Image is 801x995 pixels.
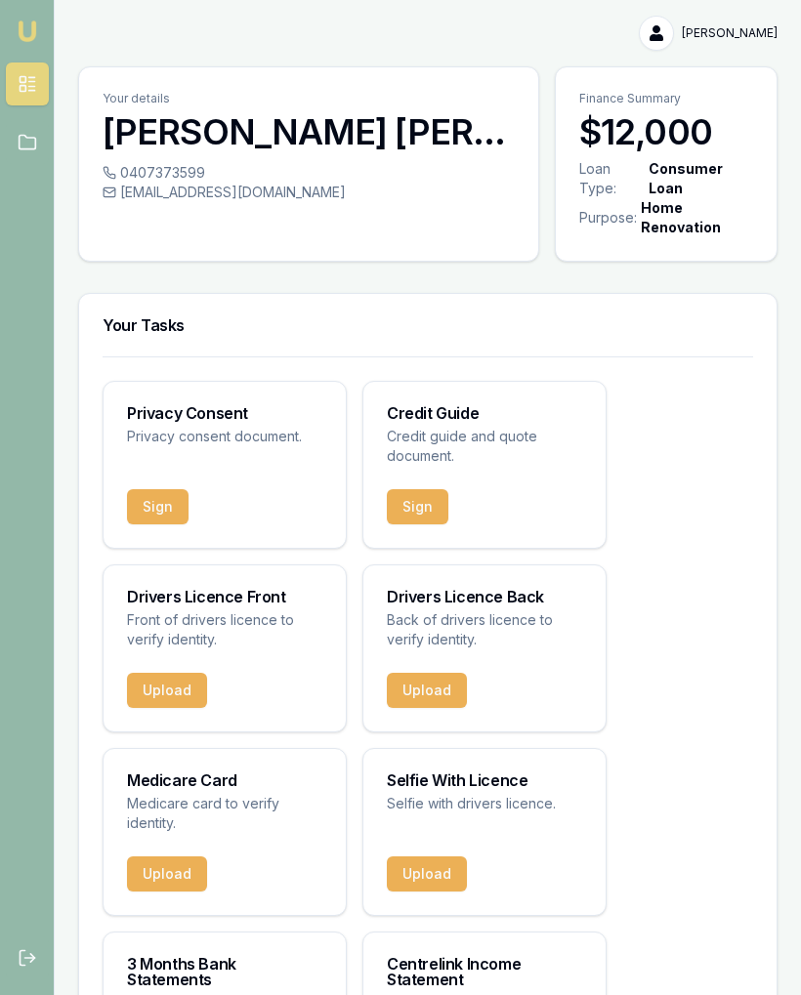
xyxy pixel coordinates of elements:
[127,427,322,446] p: Privacy consent document.
[682,25,778,41] span: [PERSON_NAME]
[387,427,582,466] p: Credit guide and quote document.
[103,317,753,333] h3: Your Tasks
[387,489,448,524] button: Sign
[579,208,637,228] div: Purpose:
[103,112,515,151] h3: [PERSON_NAME] [PERSON_NAME]
[127,673,207,708] button: Upload
[641,198,749,237] div: Home Renovation
[387,405,582,421] h3: Credit Guide
[579,159,645,198] div: Loan Type:
[120,183,346,202] span: [EMAIL_ADDRESS][DOMAIN_NAME]
[120,163,205,183] span: 0407373599
[127,856,207,891] button: Upload
[387,589,582,604] h3: Drivers Licence Back
[127,589,322,604] h3: Drivers Licence Front
[387,673,467,708] button: Upload
[649,159,749,198] div: Consumer Loan
[579,112,753,151] h3: $12,000
[127,405,322,421] h3: Privacy Consent
[387,610,582,649] p: Back of drivers licence to verify identity.
[16,20,39,43] img: emu-icon-u.png
[387,794,582,813] p: Selfie with drivers licence.
[127,610,322,649] p: Front of drivers licence to verify identity.
[127,794,322,833] p: Medicare card to verify identity.
[387,856,467,891] button: Upload
[103,91,515,106] p: Your details
[387,772,582,788] h3: Selfie With Licence
[127,956,322,987] h3: 3 Months Bank Statements
[579,91,753,106] p: Finance Summary
[127,489,189,524] button: Sign
[387,956,582,987] h3: Centrelink Income Statement
[127,772,322,788] h3: Medicare Card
